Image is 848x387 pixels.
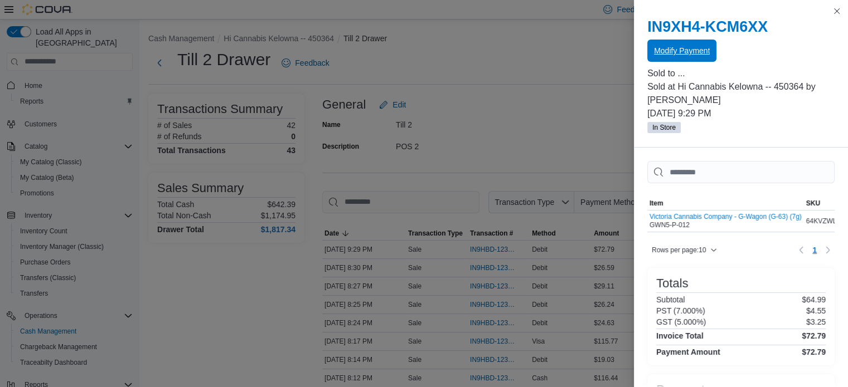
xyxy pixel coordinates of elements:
[802,295,826,304] p: $64.99
[656,331,704,340] h4: Invoice Total
[656,317,706,326] h6: GST (5.000%)
[650,199,663,208] span: Item
[802,331,826,340] h4: $72.79
[806,199,820,208] span: SKU
[808,241,821,259] ul: Pagination for table: MemoryTable from EuiInMemoryTable
[650,213,802,221] button: Victoria Cannabis Company - G-Wagon (G-63) (7g)
[647,197,804,210] button: Item
[656,306,705,315] h6: PST (7.000%)
[647,107,835,120] p: [DATE] 9:29 PM
[647,40,716,62] button: Modify Payment
[656,295,685,304] h6: Subtotal
[647,122,681,133] span: In Store
[806,306,826,315] p: $4.55
[647,18,835,36] h2: IN9XH4-KCM6XX
[806,317,826,326] p: $3.25
[804,197,844,210] button: SKU
[794,243,808,257] button: Previous page
[830,4,844,18] button: Close this dialog
[654,45,710,56] span: Modify Payment
[656,347,720,356] h4: Payment Amount
[656,277,688,290] h3: Totals
[812,244,817,256] span: 1
[652,123,676,133] span: In Store
[794,241,835,259] nav: Pagination for table: MemoryTable from EuiInMemoryTable
[647,161,835,183] input: This is a search bar. As you type, the results lower in the page will automatically filter.
[821,243,835,257] button: Next page
[647,80,835,107] p: Sold at Hi Cannabis Kelowna -- 450364 by [PERSON_NAME]
[808,241,821,259] button: Page 1 of 1
[652,246,706,254] span: Rows per page : 10
[647,67,835,80] p: Sold to ...
[806,217,841,226] span: 64KVZWLH
[802,347,826,356] h4: $72.79
[647,243,721,257] button: Rows per page:10
[650,213,802,229] div: GWN5-P-012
